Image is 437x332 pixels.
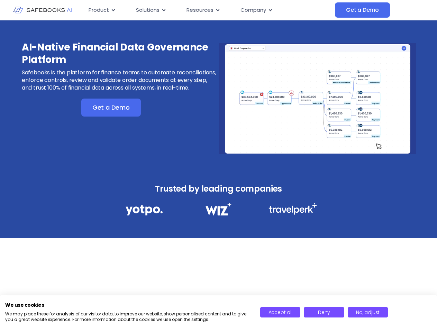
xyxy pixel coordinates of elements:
[356,309,380,316] span: No, adjust
[260,307,301,317] button: Accept all cookies
[335,2,390,18] a: Get a Demo
[89,6,109,14] span: Product
[346,7,379,13] span: Get a Demo
[126,203,163,218] img: Financial Data Governance 1
[92,104,130,111] span: Get a Demo
[110,182,327,196] h3: Trusted by leading companies
[186,6,213,14] span: Resources
[83,3,335,17] nav: Menu
[22,69,218,92] p: Safebooks is the platform for finance teams to automate reconciliations, enforce controls, review...
[5,311,250,323] p: We may place these for analysis of our visitor data, to improve our website, show personalised co...
[348,307,388,317] button: Adjust cookie preferences
[136,6,160,14] span: Solutions
[240,6,266,14] span: Company
[202,203,235,215] img: Financial Data Governance 2
[268,203,317,215] img: Financial Data Governance 3
[268,309,292,316] span: Accept all
[318,309,330,316] span: Deny
[81,99,141,117] a: Get a Demo
[22,41,218,66] h3: AI-Native Financial Data Governance Platform
[83,3,335,17] div: Menu Toggle
[5,302,250,308] h2: We use cookies
[304,307,344,317] button: Deny all cookies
